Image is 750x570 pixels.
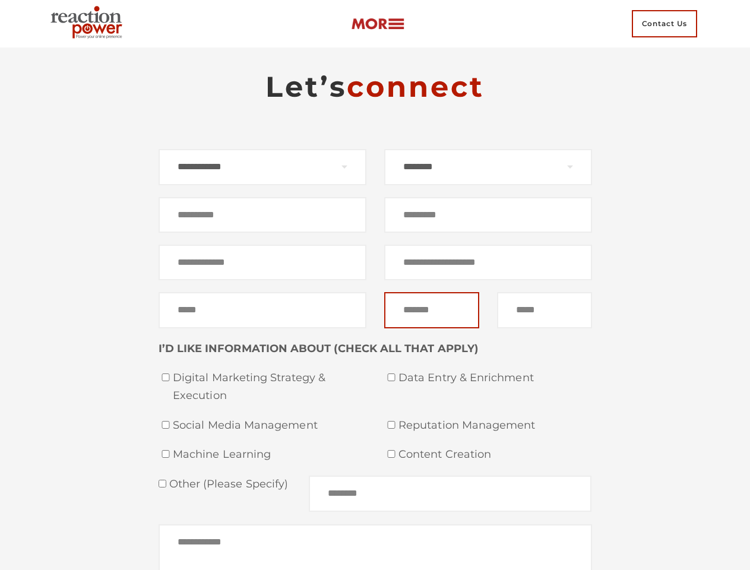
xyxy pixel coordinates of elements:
strong: I’D LIKE INFORMATION ABOUT (CHECK ALL THAT APPLY) [159,342,479,355]
span: Other (please specify) [166,477,289,490]
img: Executive Branding | Personal Branding Agency [46,2,132,45]
span: Data Entry & Enrichment [398,369,592,387]
span: Digital Marketing Strategy & Execution [173,369,366,404]
span: Social Media Management [173,417,366,435]
span: Content Creation [398,446,592,464]
img: more-btn.png [351,17,404,31]
span: Machine Learning [173,446,366,464]
span: Reputation Management [398,417,592,435]
span: Contact Us [632,10,697,37]
h2: Let’s [159,69,592,104]
span: connect [347,69,485,104]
